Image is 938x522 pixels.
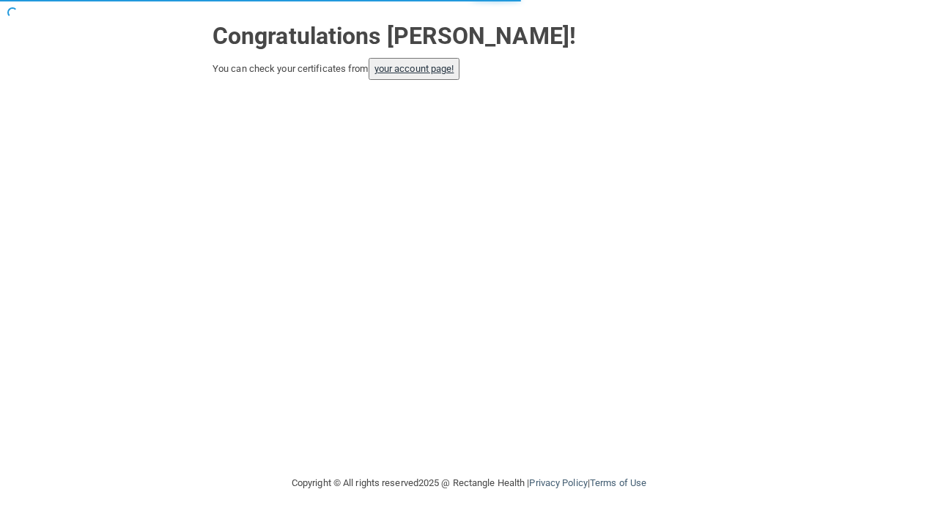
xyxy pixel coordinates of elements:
[213,22,576,50] strong: Congratulations [PERSON_NAME]!
[202,460,736,507] div: Copyright © All rights reserved 2025 @ Rectangle Health | |
[213,58,725,80] div: You can check your certificates from
[374,63,454,74] a: your account page!
[369,58,460,80] button: your account page!
[529,477,587,488] a: Privacy Policy
[590,477,646,488] a: Terms of Use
